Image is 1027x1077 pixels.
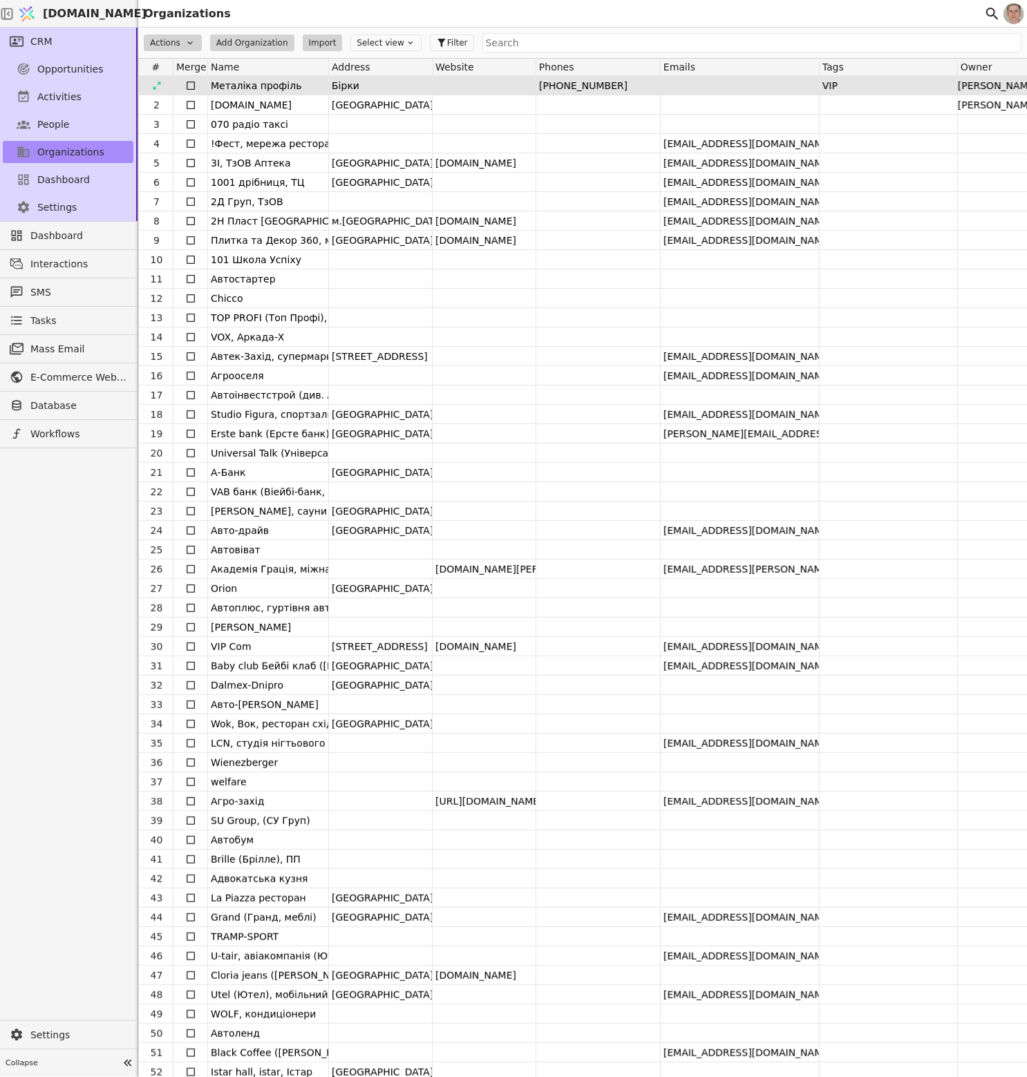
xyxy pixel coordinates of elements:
[211,811,328,830] div: SU Group, (СУ Груп)
[140,366,173,385] div: 16
[663,61,695,73] span: Emails
[211,560,328,578] div: Академія Грація, міжнародний центр корекції постави [PERSON_NAME]
[211,888,328,907] div: La Piazza ресторан
[211,521,328,540] div: Авто-драйв
[140,1043,173,1062] div: 51
[211,830,328,849] div: Автобум
[30,314,57,328] span: Tasks
[211,405,328,423] div: Studio Figura, спортзали
[303,35,343,51] button: Import
[144,35,202,51] button: Actions
[661,196,833,207] span: [EMAIL_ADDRESS][DOMAIN_NAME]
[661,989,833,1000] span: [EMAIL_ADDRESS][DOMAIN_NAME]
[332,502,432,520] div: [GEOGRAPHIC_DATA], вул. [PERSON_NAME][STREET_ADDRESS]
[332,347,432,365] div: [STREET_ADDRESS]
[822,61,844,73] span: Tags
[435,231,536,249] div: [DOMAIN_NAME]
[661,216,833,227] span: [EMAIL_ADDRESS][DOMAIN_NAME]
[140,869,173,888] div: 42
[430,35,474,51] button: Filter
[211,637,328,656] div: VIP Com
[211,463,328,482] div: А-Банк
[30,427,126,441] span: Workflows
[211,734,328,752] div: LCN, студія нігтьового сервісу
[435,966,536,984] div: [DOMAIN_NAME]
[211,946,328,965] div: U-tair, авіакомпанія (ЮтЕйр) Українська хендлінгова компанія
[332,714,432,733] div: [GEOGRAPHIC_DATA], [STREET_ADDRESS]
[211,1043,328,1062] div: Black Coffee ([PERSON_NAME])
[140,676,173,695] div: 32
[661,235,833,246] span: [EMAIL_ADDRESS][DOMAIN_NAME]
[140,502,173,521] div: 23
[211,850,328,868] div: Brille (Брілле), ПП
[140,560,173,579] div: 26
[435,792,536,810] div: [URL][DOMAIN_NAME]
[211,289,328,307] div: Chicco
[140,385,173,405] div: 17
[3,58,133,80] a: Opportunities
[140,656,173,676] div: 31
[30,399,126,413] span: Database
[211,908,328,926] div: Grand (Гранд, меблі)
[332,985,432,1004] div: [GEOGRAPHIC_DATA], [PERSON_NAME], 43
[140,173,173,192] div: 6
[661,641,833,652] span: [EMAIL_ADDRESS][DOMAIN_NAME]
[140,250,173,269] div: 10
[3,281,133,303] a: SMS
[661,370,833,381] span: [EMAIL_ADDRESS][DOMAIN_NAME]
[140,134,173,153] div: 4
[138,6,231,22] h2: Organizations
[211,676,328,694] div: Dalmex-Dnipro
[37,145,104,160] span: Organizations
[140,927,173,946] div: 45
[140,888,173,908] div: 43
[140,772,173,792] div: 37
[140,463,173,482] div: 21
[140,966,173,985] div: 47
[211,985,328,1004] div: Utel (Ютел), мобільний зв'язок
[211,656,328,675] div: Baby club Бейбі клаб ([PERSON_NAME]), ФОП П'єц
[140,192,173,211] div: 7
[211,76,328,95] div: Металіка профіль
[661,738,833,749] span: [EMAIL_ADDRESS][DOMAIN_NAME]
[661,409,833,420] span: [EMAIL_ADDRESS][DOMAIN_NAME]
[661,158,833,169] span: [EMAIL_ADDRESS][DOMAIN_NAME]
[140,1004,173,1024] div: 49
[211,327,328,346] div: VOX, Аркада-Х
[820,76,957,95] div: VIP
[210,35,294,51] button: Add Organization
[661,428,913,439] span: [PERSON_NAME][EMAIL_ADDRESS][DOMAIN_NAME]
[3,338,133,360] a: Mass Email
[211,695,328,714] div: Авто-[PERSON_NAME]
[140,405,173,424] div: 18
[661,660,1005,671] span: [EMAIL_ADDRESS][DOMAIN_NAME] [EMAIL_ADDRESS][DOMAIN_NAME]
[140,482,173,502] div: 22
[3,309,133,332] a: Tasks
[30,1028,126,1042] span: Settings
[30,35,53,49] span: CRM
[661,796,833,807] span: [EMAIL_ADDRESS][DOMAIN_NAME]
[211,579,328,598] div: Orion
[140,850,173,869] div: 41
[3,169,133,191] a: Dashboard
[3,423,133,445] a: Workflows
[332,61,370,73] span: Address
[176,61,207,73] span: Merge
[30,257,126,271] span: Interactions
[211,502,328,520] div: [PERSON_NAME], сауни
[211,95,328,114] div: [DOMAIN_NAME]
[140,830,173,850] div: 40
[211,366,328,385] div: Агрооселя
[211,211,328,230] div: 2Н Пласт [GEOGRAPHIC_DATA]
[3,196,133,218] a: Settings
[30,342,126,356] span: Mass Email
[140,153,173,173] div: 5
[140,308,173,327] div: 13
[211,385,328,404] div: Автоінвестстрой (див. АІС)
[332,405,432,423] div: [GEOGRAPHIC_DATA], вул. [PERSON_NAME][STREET_ADDRESS]
[211,347,328,365] div: Автек-Захід, супермаркет вантажної автотехніки
[211,115,328,133] div: 070 радіо таксі
[140,289,173,308] div: 12
[37,62,104,77] span: Opportunities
